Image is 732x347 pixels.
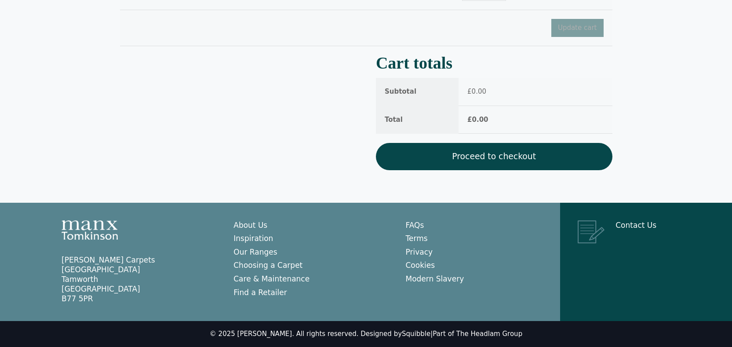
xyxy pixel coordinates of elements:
[233,261,302,270] a: Choosing a Carpet
[376,78,459,106] th: Subtotal
[406,234,428,243] a: Terms
[233,221,267,230] a: About Us
[233,248,277,256] a: Our Ranges
[406,248,433,256] a: Privacy
[402,330,430,338] a: Squibble
[467,116,488,124] bdi: 0.00
[467,88,486,95] bdi: 0.00
[467,88,472,95] span: £
[233,288,287,297] a: Find a Retailer
[406,261,435,270] a: Cookies
[62,220,118,240] img: Manx Tomkinson Logo
[406,274,464,283] a: Modern Slavery
[62,255,216,303] p: [PERSON_NAME] Carpets [GEOGRAPHIC_DATA] Tamworth [GEOGRAPHIC_DATA] B77 5PR
[615,221,656,230] a: Contact Us
[467,116,472,124] span: £
[233,234,273,243] a: Inspiration
[210,330,522,339] div: © 2025 [PERSON_NAME]. All rights reserved. Designed by |
[376,106,459,134] th: Total
[551,19,604,37] button: Update cart
[376,57,612,69] h2: Cart totals
[406,221,424,230] a: FAQs
[433,330,522,338] a: Part of The Headlam Group
[233,274,310,283] a: Care & Maintenance
[376,143,612,170] a: Proceed to checkout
